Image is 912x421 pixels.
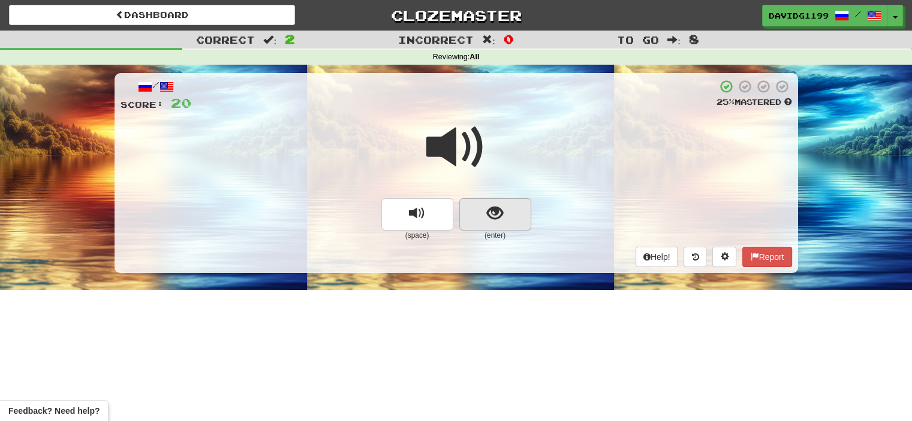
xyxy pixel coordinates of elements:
[717,97,735,107] span: 25 %
[8,405,100,417] span: Open feedback widget
[285,32,295,46] span: 2
[196,34,255,46] span: Correct
[636,247,678,267] button: Help!
[684,247,706,267] button: Round history (alt+y)
[381,198,453,231] button: replay audio
[459,198,531,231] button: show sentence
[9,5,295,25] a: Dashboard
[504,32,514,46] span: 0
[313,5,599,26] a: Clozemaster
[171,95,191,110] span: 20
[398,34,474,46] span: Incorrect
[689,32,699,46] span: 8
[762,5,888,26] a: davidg1199 /
[459,231,531,241] small: (enter)
[469,53,479,61] strong: All
[742,247,791,267] button: Report
[121,99,164,110] span: Score:
[482,35,495,45] span: :
[769,10,829,21] span: davidg1199
[855,10,861,18] span: /
[263,35,276,45] span: :
[617,34,659,46] span: To go
[717,97,792,108] div: Mastered
[381,231,453,241] small: (space)
[667,35,681,45] span: :
[121,79,191,94] div: /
